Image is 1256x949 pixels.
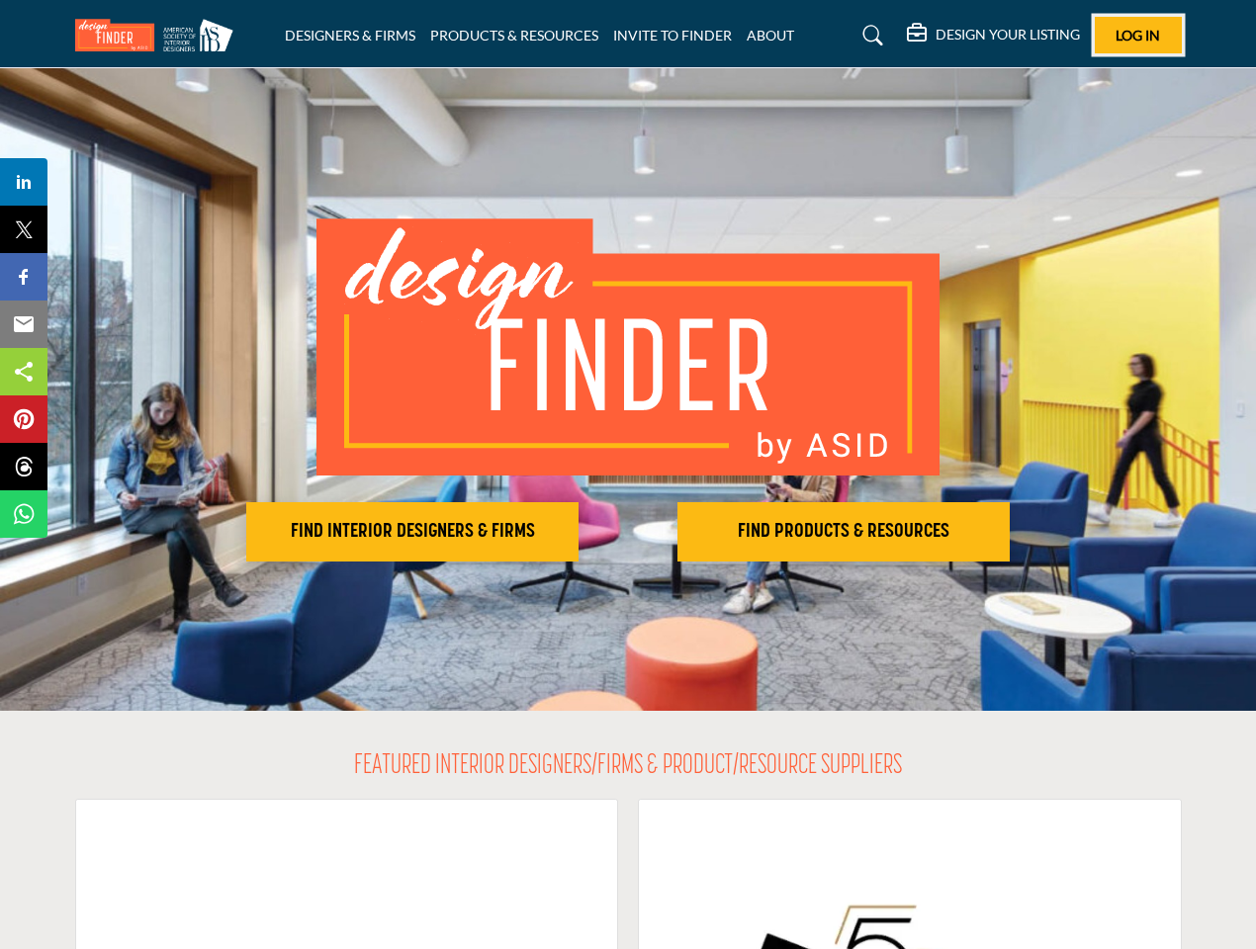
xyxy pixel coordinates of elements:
a: ABOUT [747,27,794,43]
a: Search [844,20,896,51]
img: image [316,218,940,475]
h5: DESIGN YOUR LISTING [936,26,1080,43]
a: PRODUCTS & RESOURCES [430,27,598,43]
div: DESIGN YOUR LISTING [907,24,1080,47]
h2: FIND INTERIOR DESIGNERS & FIRMS [252,520,573,544]
span: Log In [1116,27,1160,43]
h2: FEATURED INTERIOR DESIGNERS/FIRMS & PRODUCT/RESOURCE SUPPLIERS [354,750,902,784]
button: FIND PRODUCTS & RESOURCES [677,502,1010,561]
button: FIND INTERIOR DESIGNERS & FIRMS [246,502,579,561]
a: INVITE TO FINDER [613,27,732,43]
h2: FIND PRODUCTS & RESOURCES [683,520,1004,544]
img: Site Logo [75,19,243,51]
a: DESIGNERS & FIRMS [285,27,415,43]
button: Log In [1095,17,1182,53]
